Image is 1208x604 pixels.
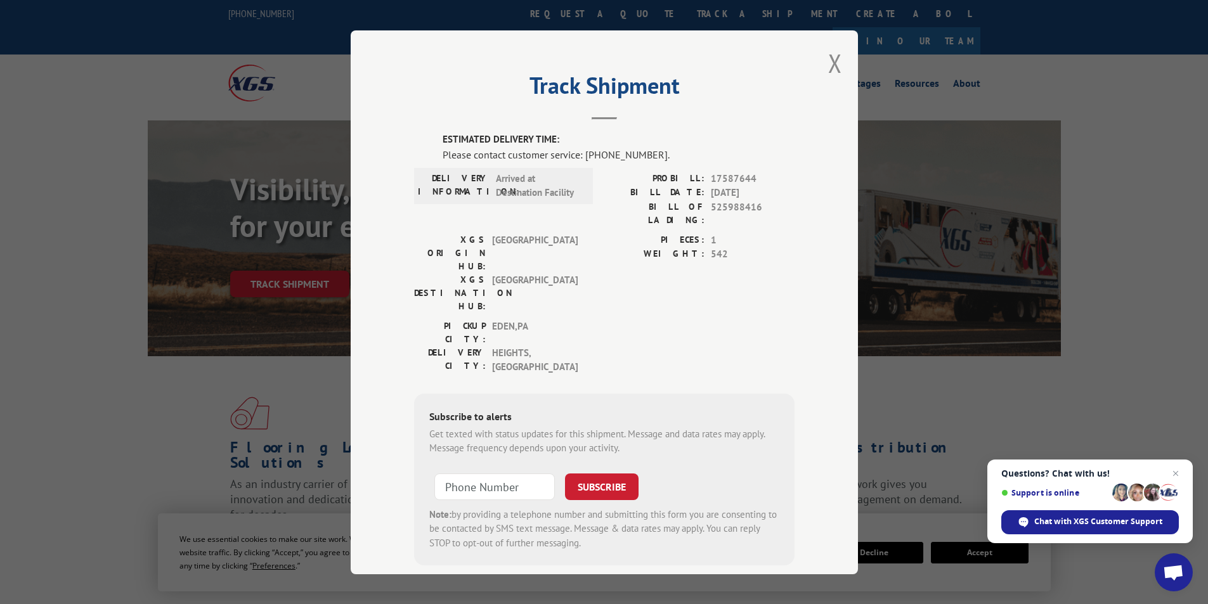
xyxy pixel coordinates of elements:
div: by providing a telephone number and submitting this form you are consenting to be contacted by SM... [429,507,779,550]
div: Get texted with status updates for this shipment. Message and data rates may apply. Message frequ... [429,427,779,455]
span: 1 [711,233,795,247]
button: SUBSCRIBE [565,473,639,499]
label: ESTIMATED DELIVERY TIME: [443,132,795,147]
h2: Track Shipment [414,77,795,101]
span: Questions? Chat with us! [1001,468,1179,479]
label: XGS ORIGIN HUB: [414,233,486,273]
span: HEIGHTS , [GEOGRAPHIC_DATA] [492,345,578,374]
strong: Note: [429,508,451,520]
a: Open chat [1155,553,1193,591]
label: DELIVERY INFORMATION: [418,171,490,200]
label: PROBILL: [604,171,705,186]
span: Arrived at Destination Facility [496,171,581,200]
span: 17587644 [711,171,795,186]
label: PIECES: [604,233,705,247]
div: Subscribe to alerts [429,408,779,427]
label: DELIVERY CITY: [414,345,486,374]
label: BILL DATE: [604,186,705,200]
label: WEIGHT: [604,247,705,262]
span: Support is online [1001,488,1108,498]
div: Please contact customer service: [PHONE_NUMBER]. [443,146,795,162]
label: PICKUP CITY: [414,319,486,345]
span: Chat with XGS Customer Support [1034,516,1162,527]
span: [GEOGRAPHIC_DATA] [492,273,578,312]
input: Phone Number [434,473,555,499]
button: Close modal [828,46,842,80]
span: EDEN , PA [492,319,578,345]
span: Chat with XGS Customer Support [1001,510,1179,534]
span: [GEOGRAPHIC_DATA] [492,233,578,273]
span: 525988416 [711,200,795,226]
span: 542 [711,247,795,262]
span: [DATE] [711,186,795,200]
label: XGS DESTINATION HUB: [414,273,486,312]
label: BILL OF LADING: [604,200,705,226]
